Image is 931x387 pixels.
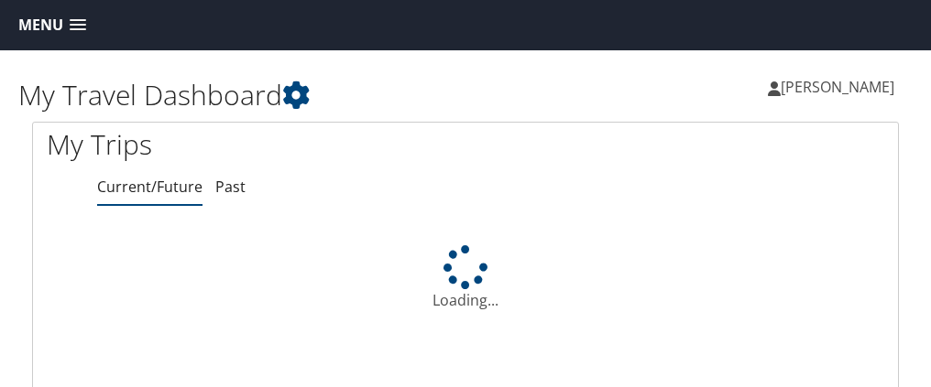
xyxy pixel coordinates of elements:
span: [PERSON_NAME] [781,77,894,97]
a: Menu [9,10,95,40]
a: Past [215,177,246,197]
h1: My Trips [47,125,452,164]
a: Current/Future [97,177,203,197]
h1: My Travel Dashboard [18,76,465,114]
a: [PERSON_NAME] [768,59,913,114]
div: Loading... [33,245,898,311]
span: Menu [18,16,63,34]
